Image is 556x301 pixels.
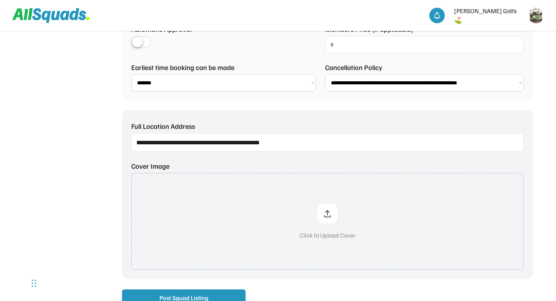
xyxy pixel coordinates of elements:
div: Full Location Address [131,121,195,132]
div: Cover Image [131,161,170,171]
img: bell-03%20%281%29.svg [433,12,441,19]
div: [PERSON_NAME] Golfs ⛳️ [454,6,524,25]
div: Cancellation Policy [325,62,382,73]
img: 98.png [528,8,544,23]
div: Earliest time booking can be made [131,62,234,73]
